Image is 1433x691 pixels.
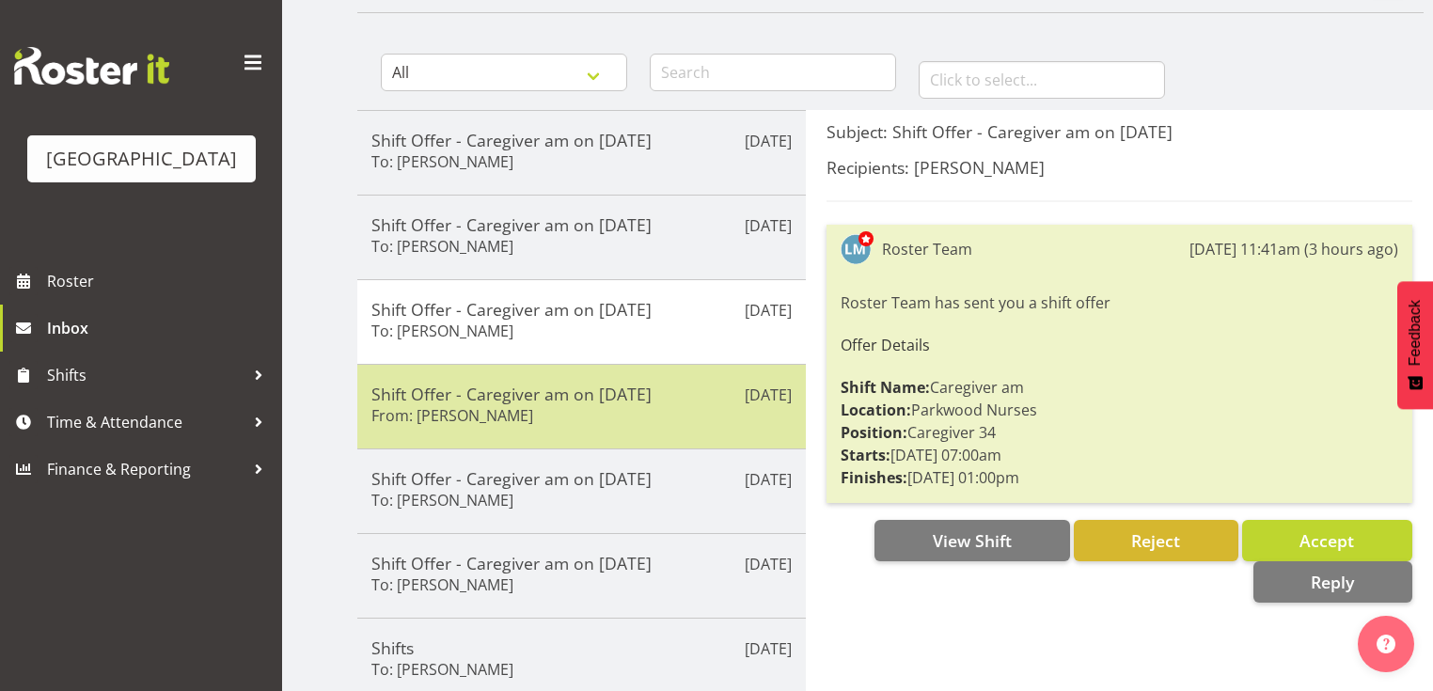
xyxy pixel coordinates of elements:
[46,145,237,173] div: [GEOGRAPHIC_DATA]
[1131,529,1180,552] span: Reject
[1242,520,1412,561] button: Accept
[745,468,792,491] p: [DATE]
[827,121,1412,142] h5: Subject: Shift Offer - Caregiver am on [DATE]
[841,287,1398,494] div: Roster Team has sent you a shift offer Caregiver am Parkwood Nurses Caregiver 34 [DATE] 07:00am [...
[371,130,792,150] h5: Shift Offer - Caregiver am on [DATE]
[371,468,792,489] h5: Shift Offer - Caregiver am on [DATE]
[745,130,792,152] p: [DATE]
[14,47,169,85] img: Rosterit website logo
[1189,238,1398,260] div: [DATE] 11:41am (3 hours ago)
[1311,571,1354,593] span: Reply
[1377,635,1395,653] img: help-xxl-2.png
[1074,520,1238,561] button: Reject
[841,234,871,264] img: lesley-mckenzie127.jpg
[841,422,907,443] strong: Position:
[47,267,273,295] span: Roster
[841,445,890,465] strong: Starts:
[745,214,792,237] p: [DATE]
[841,400,911,420] strong: Location:
[882,238,972,260] div: Roster Team
[371,575,513,594] h6: To: [PERSON_NAME]
[874,520,1069,561] button: View Shift
[47,361,244,389] span: Shifts
[371,322,513,340] h6: To: [PERSON_NAME]
[827,157,1412,178] h5: Recipients: [PERSON_NAME]
[47,408,244,436] span: Time & Attendance
[371,384,792,404] h5: Shift Offer - Caregiver am on [DATE]
[371,406,533,425] h6: From: [PERSON_NAME]
[47,314,273,342] span: Inbox
[371,553,792,573] h5: Shift Offer - Caregiver am on [DATE]
[745,384,792,406] p: [DATE]
[745,553,792,575] p: [DATE]
[841,467,907,488] strong: Finishes:
[650,54,896,91] input: Search
[371,491,513,510] h6: To: [PERSON_NAME]
[371,660,513,679] h6: To: [PERSON_NAME]
[745,637,792,660] p: [DATE]
[1253,561,1412,603] button: Reply
[1299,529,1354,552] span: Accept
[371,214,792,235] h5: Shift Offer - Caregiver am on [DATE]
[745,299,792,322] p: [DATE]
[841,337,1398,353] h6: Offer Details
[841,377,930,398] strong: Shift Name:
[933,529,1012,552] span: View Shift
[371,152,513,171] h6: To: [PERSON_NAME]
[371,237,513,256] h6: To: [PERSON_NAME]
[1397,281,1433,409] button: Feedback - Show survey
[47,455,244,483] span: Finance & Reporting
[1407,300,1424,366] span: Feedback
[371,637,792,658] h5: Shifts
[371,299,792,320] h5: Shift Offer - Caregiver am on [DATE]
[919,61,1165,99] input: Click to select...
